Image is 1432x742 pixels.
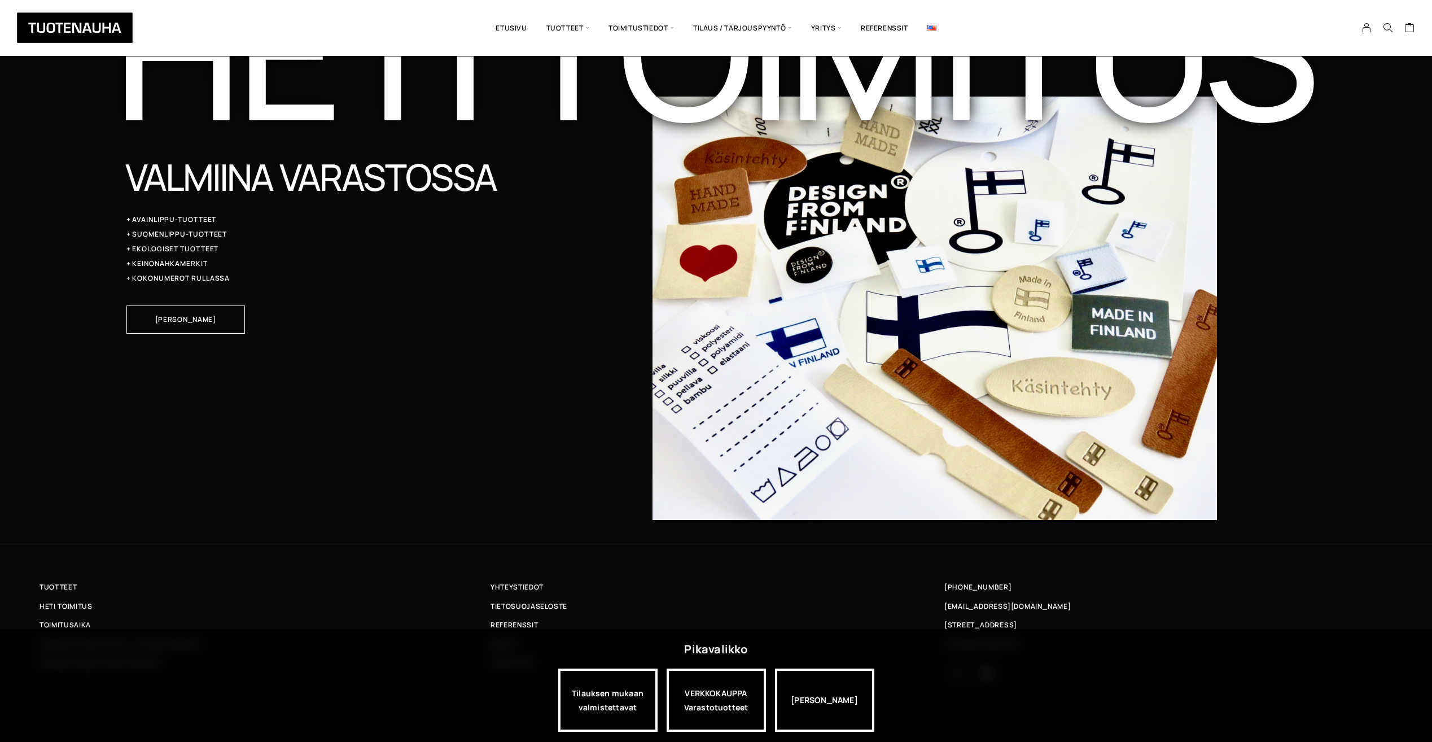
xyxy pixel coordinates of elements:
div: [PERSON_NAME] [775,669,874,732]
a: [PHONE_NUMBER] [944,581,1012,593]
img: English [927,25,936,31]
span: Tuotteet [537,8,599,47]
span: Yhteystiedot [491,581,544,593]
a: Tuotteet [40,581,491,593]
a: Tietosuojaseloste [491,600,941,612]
div: Pikavalikko [684,639,747,660]
span: [PERSON_NAME] [155,316,216,323]
a: [PERSON_NAME] [126,305,245,334]
span: Toimitustiedot [599,8,684,47]
span: Tietosuojaseloste [491,600,567,612]
button: Search [1377,23,1399,33]
h2: Valmiina varastossa [125,159,501,195]
span: + Ekologiset tuotteet [126,245,219,254]
a: Toimitusaika [40,619,491,631]
a: VERKKOKAUPPAVarastotuotteet [667,669,766,732]
a: Heti toimitus [40,600,491,612]
span: + Avainlippu-tuotteet [126,215,217,224]
span: Tuotteet [40,581,77,593]
span: + Keinonahkamerkit [126,259,208,268]
span: + Kokonumerot rullassa [126,274,230,283]
a: [EMAIL_ADDRESS][DOMAIN_NAME] [944,600,1071,612]
span: Yritys [802,8,851,47]
a: Tilauksen mukaan valmistettavat [558,669,658,732]
img: Etusivu 83 [652,97,1217,520]
a: My Account [1356,23,1378,33]
span: Tilaus / Tarjouspyyntö [684,8,802,47]
img: Tuotenauha Oy [17,12,133,43]
span: Toimitusaika [40,619,91,631]
a: Referenssit [851,8,918,47]
a: Referenssit [491,619,941,631]
a: Etusivu [486,8,536,47]
div: VERKKOKAUPPA Varastotuotteet [667,669,766,732]
span: Referenssit [491,619,538,631]
span: + Suomenlippu-tuotteet [126,230,227,239]
a: Cart [1404,22,1415,36]
span: Heti toimitus [40,600,93,612]
a: Yhteystiedot [491,581,941,593]
span: [STREET_ADDRESS] [944,619,1017,631]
